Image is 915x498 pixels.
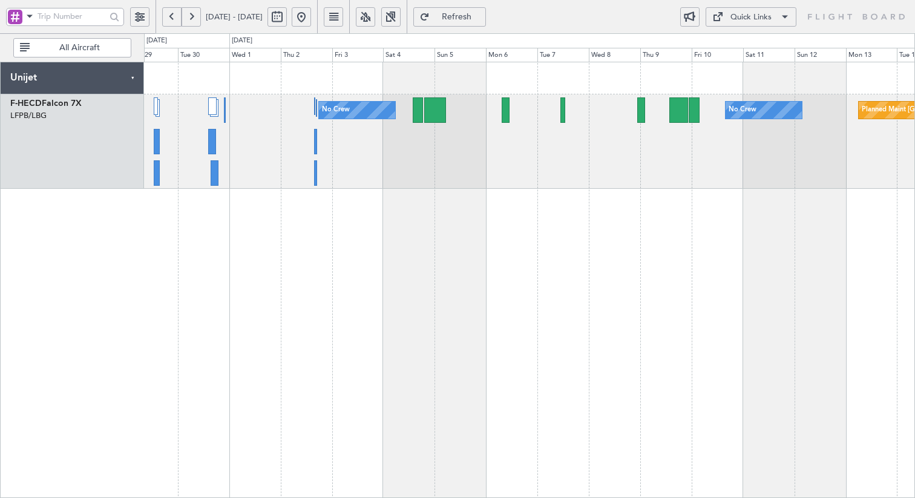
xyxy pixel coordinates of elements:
div: No Crew [322,101,350,119]
div: Thu 9 [640,48,692,62]
span: Refresh [432,13,482,21]
div: Fri 10 [692,48,743,62]
div: Tue 30 [178,48,229,62]
input: Trip Number [38,7,106,25]
div: Mon 13 [846,48,897,62]
button: All Aircraft [13,38,131,57]
div: Tue 7 [537,48,589,62]
span: All Aircraft [32,44,127,52]
div: Quick Links [730,11,772,24]
div: Mon 6 [486,48,537,62]
div: Sun 5 [435,48,486,62]
div: Wed 8 [589,48,640,62]
div: Wed 1 [229,48,281,62]
div: Sat 11 [743,48,795,62]
span: [DATE] - [DATE] [206,11,263,22]
span: F-HECD [10,99,42,108]
div: Sat 4 [383,48,435,62]
a: F-HECDFalcon 7X [10,99,82,108]
div: Fri 3 [332,48,384,62]
a: LFPB/LBG [10,110,47,121]
div: Thu 2 [281,48,332,62]
div: [DATE] [232,36,252,46]
div: Mon 29 [126,48,178,62]
div: No Crew [729,101,756,119]
button: Quick Links [706,7,796,27]
div: [DATE] [146,36,167,46]
button: Refresh [413,7,486,27]
div: Sun 12 [795,48,846,62]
